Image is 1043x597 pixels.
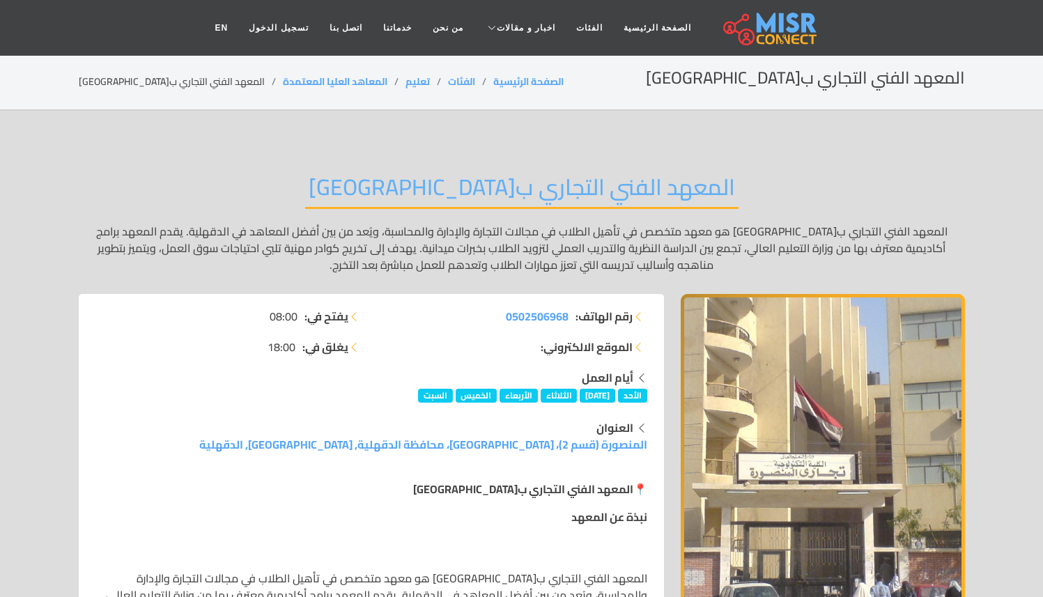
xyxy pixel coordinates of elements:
a: المعاهد العليا المعتمدة [283,72,387,91]
strong: المعهد الفني التجاري ب[GEOGRAPHIC_DATA] [413,479,633,499]
img: main.misr_connect [723,10,817,45]
span: الخميس [456,389,497,403]
span: الثلاثاء [541,389,578,403]
a: EN [205,15,239,41]
span: الأحد [618,389,647,403]
a: المنصورة (قسم 2)، [GEOGRAPHIC_DATA]، محافظة الدقهلية, [GEOGRAPHIC_DATA], الدقهلية [199,434,647,455]
h2: المعهد الفني التجاري ب[GEOGRAPHIC_DATA] [305,173,739,209]
span: 0502506968 [506,306,569,327]
strong: الموقع الالكتروني: [541,339,633,355]
a: الفئات [448,72,475,91]
strong: أيام العمل [582,367,633,388]
h2: المعهد الفني التجاري ب[GEOGRAPHIC_DATA] [646,68,965,88]
strong: يغلق في: [302,339,348,355]
span: 08:00 [270,308,298,325]
a: اتصل بنا [319,15,373,41]
span: اخبار و مقالات [497,22,555,34]
a: تعليم [405,72,430,91]
span: 18:00 [268,339,295,355]
a: خدماتنا [373,15,422,41]
li: المعهد الفني التجاري ب[GEOGRAPHIC_DATA] [79,75,283,89]
a: اخبار و مقالات [474,15,566,41]
p: المعهد الفني التجاري ب[GEOGRAPHIC_DATA] هو معهد متخصص في تأهيل الطلاب في مجالات التجارة والإدارة ... [79,223,965,273]
a: من نحن [422,15,474,41]
strong: نبذة عن المعهد [571,506,647,527]
span: [DATE] [580,389,615,403]
strong: رقم الهاتف: [575,308,633,325]
a: 0502506968 [506,308,569,325]
span: السبت [418,389,453,403]
strong: العنوان [596,417,633,438]
a: الصفحة الرئيسية [613,15,702,41]
p: 📍 [95,481,647,497]
strong: يفتح في: [304,308,348,325]
a: الفئات [566,15,613,41]
a: الصفحة الرئيسية [493,72,564,91]
span: الأربعاء [500,389,538,403]
a: تسجيل الدخول [238,15,318,41]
